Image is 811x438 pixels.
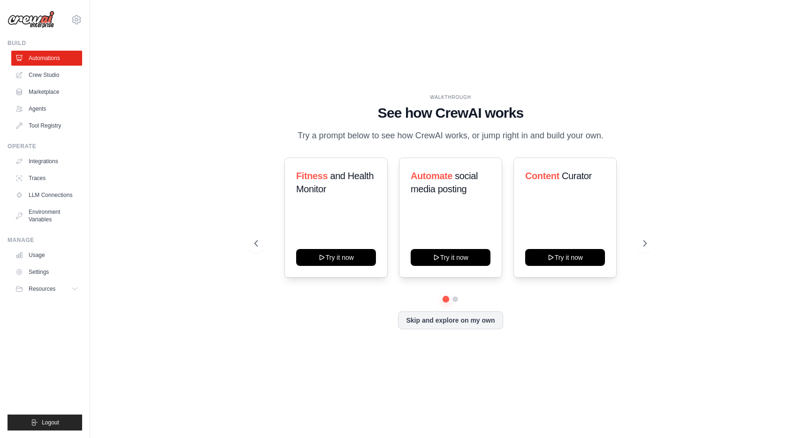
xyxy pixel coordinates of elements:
[8,415,82,430] button: Logout
[296,249,376,266] button: Try it now
[11,154,82,169] a: Integrations
[11,84,82,99] a: Marketplace
[296,171,328,181] span: Fitness
[11,204,82,227] a: Environment Variables
[11,68,82,83] a: Crew Studio
[8,39,82,47] div: Build
[296,171,374,194] span: and Health Monitor
[11,281,82,296] button: Resources
[29,285,55,293] span: Resources
[11,51,82,66] a: Automations
[11,248,82,263] a: Usage
[562,171,592,181] span: Curator
[398,311,503,329] button: Skip and explore on my own
[11,188,82,203] a: LLM Connections
[11,171,82,186] a: Traces
[8,143,82,150] div: Operate
[254,105,646,121] h1: See how CrewAI works
[525,249,605,266] button: Try it now
[293,129,608,143] p: Try a prompt below to see how CrewAI works, or jump right in and build your own.
[411,171,452,181] span: Automate
[8,11,54,29] img: Logo
[11,118,82,133] a: Tool Registry
[8,236,82,244] div: Manage
[254,94,646,101] div: WALKTHROUGH
[42,419,59,426] span: Logout
[11,264,82,279] a: Settings
[525,171,559,181] span: Content
[11,101,82,116] a: Agents
[411,249,490,266] button: Try it now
